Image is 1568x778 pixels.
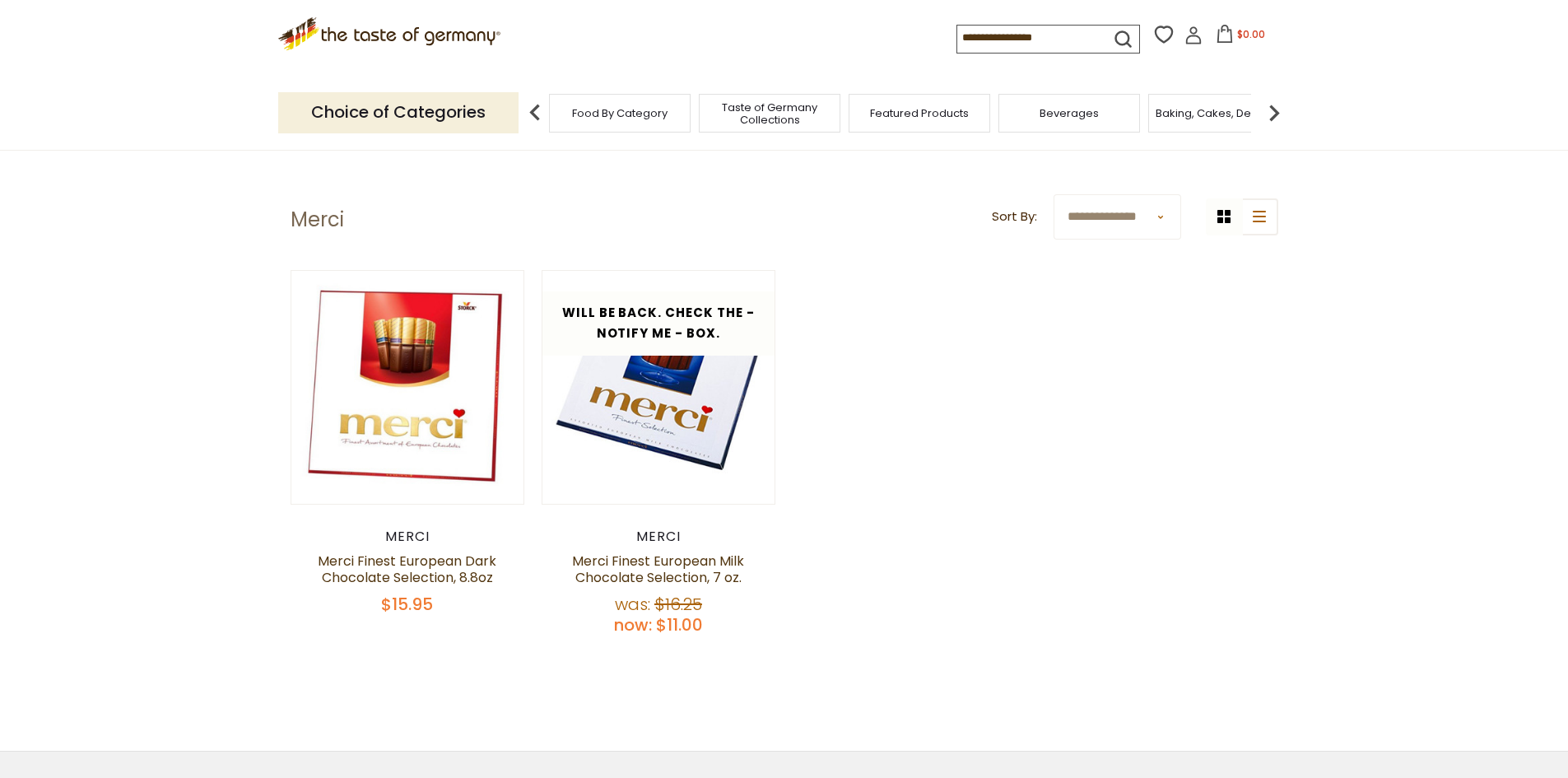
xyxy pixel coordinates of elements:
a: Featured Products [870,107,969,119]
img: Merci Finest European Milk Chocolate Selection, 7 oz. [542,271,775,504]
div: Merci [291,529,525,545]
p: Choice of Categories [278,92,519,133]
img: next arrow [1258,96,1291,129]
a: Merci Finest European Milk Chocolate Selection, 7 oz. [572,552,744,587]
a: Food By Category [572,107,668,119]
label: Now: [614,613,652,636]
span: $11.00 [656,613,703,636]
span: $16.25 [654,593,702,616]
a: Merci Finest European Dark Chocolate Selection, 8.8oz [318,552,496,587]
label: Was: [615,593,650,616]
a: Baking, Cakes, Desserts [1156,107,1283,119]
span: $15.95 [381,593,433,616]
div: Merci [542,529,776,545]
h1: Merci [291,207,344,232]
span: $0.00 [1237,27,1265,41]
img: Merci Finest European Dark Chocolate Selection, 8.8oz [291,271,524,504]
a: Taste of Germany Collections [704,101,835,126]
label: Sort By: [992,207,1037,227]
a: Beverages [1040,107,1099,119]
button: $0.00 [1206,25,1276,49]
img: previous arrow [519,96,551,129]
